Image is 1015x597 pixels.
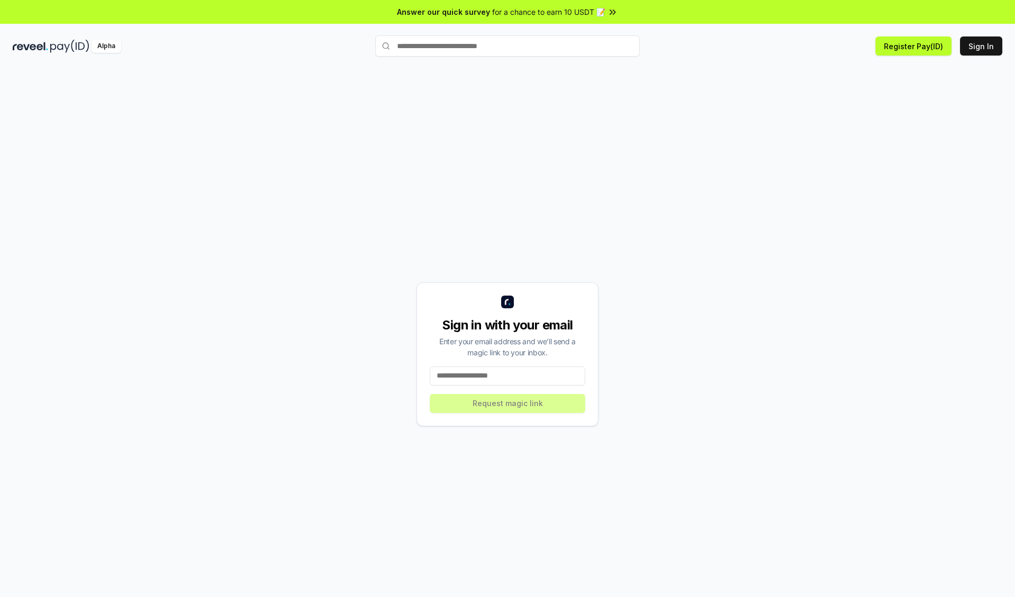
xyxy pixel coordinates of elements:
img: logo_small [501,296,514,308]
button: Sign In [960,36,1002,56]
div: Sign in with your email [430,317,585,334]
div: Enter your email address and we’ll send a magic link to your inbox. [430,336,585,358]
span: Answer our quick survey [397,6,490,17]
div: Alpha [91,40,121,53]
span: for a chance to earn 10 USDT 📝 [492,6,605,17]
img: reveel_dark [13,40,48,53]
button: Register Pay(ID) [875,36,952,56]
img: pay_id [50,40,89,53]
